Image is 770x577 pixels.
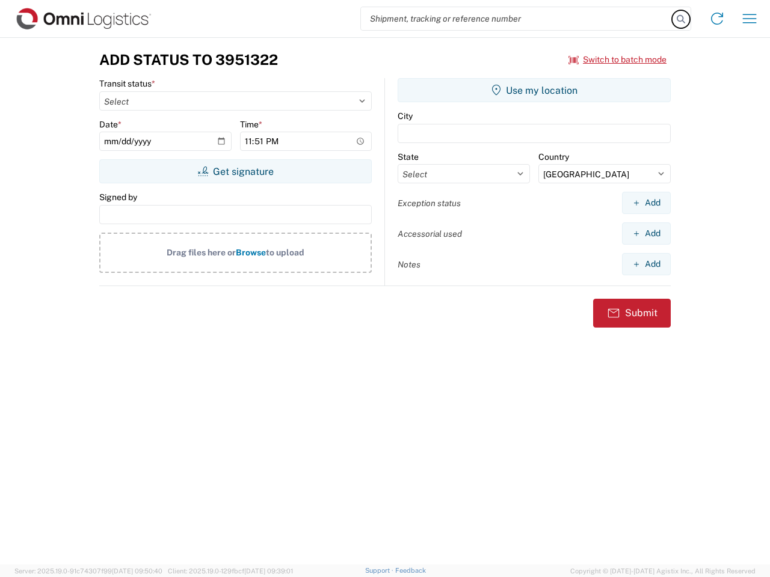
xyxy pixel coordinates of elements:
button: Switch to batch mode [568,50,667,70]
label: Country [538,151,569,162]
label: City [398,111,413,121]
button: Add [622,222,671,245]
label: Signed by [99,192,137,203]
h3: Add Status to 3951322 [99,51,278,69]
input: Shipment, tracking or reference number [361,7,673,30]
button: Add [622,253,671,275]
button: Add [622,192,671,214]
span: Client: 2025.19.0-129fbcf [168,567,293,575]
span: to upload [266,248,304,257]
button: Get signature [99,159,372,183]
a: Feedback [395,567,426,574]
label: Exception status [398,198,461,209]
span: [DATE] 09:50:40 [112,567,162,575]
button: Submit [593,299,671,328]
label: Notes [398,259,420,270]
span: Drag files here or [167,248,236,257]
button: Use my location [398,78,671,102]
span: Browse [236,248,266,257]
label: State [398,151,419,162]
label: Time [240,119,262,130]
label: Date [99,119,122,130]
a: Support [365,567,395,574]
span: Server: 2025.19.0-91c74307f99 [14,567,162,575]
label: Accessorial used [398,228,462,239]
span: Copyright © [DATE]-[DATE] Agistix Inc., All Rights Reserved [570,566,756,576]
label: Transit status [99,78,155,89]
span: [DATE] 09:39:01 [244,567,293,575]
